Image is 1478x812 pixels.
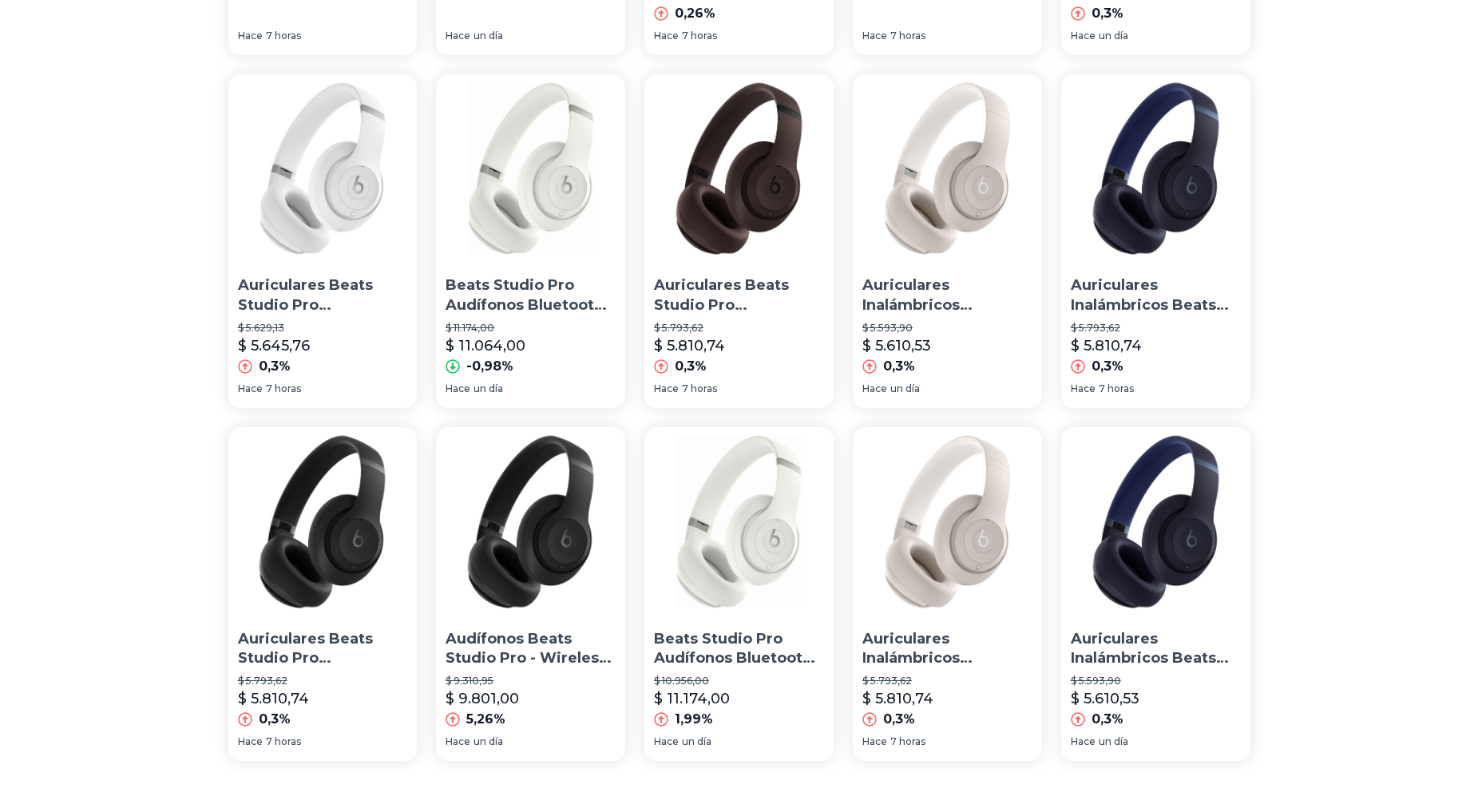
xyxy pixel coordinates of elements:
[1071,275,1241,315] p: Auriculares Inalámbricos Beats Studio Pro Bluetooth Azul Mar
[474,382,503,395] span: un día
[654,687,730,710] p: $ 11.174,00
[436,427,625,761] a: Audífonos Beats Studio Pro - Wireless Bluetooth Noise CancelAudífonos Beats Studio Pro - Wireless...
[654,629,824,669] p: Beats Studio Pro Audífonos Bluetooth Inalámbricos Con
[682,735,711,748] span: un día
[853,74,1042,263] img: Auriculares Inalámbricos Bluetooth Beats Studio Pro Sandston
[446,275,616,315] p: Beats Studio Pro Audífonos Bluetooth Inalámbricos Con
[862,629,1032,669] p: Auriculares Inalámbricos Bluetooth Beats Studio Pro Sandston
[654,382,679,395] span: Hace
[1071,335,1142,357] p: $ 5.810,74
[446,735,470,748] span: Hace
[890,382,920,395] span: un día
[1071,687,1139,710] p: $ 5.610,53
[1061,427,1250,616] img: Auriculares Inalámbricos Beats Studio Pro Bluetooth Azul Mar
[266,30,301,42] span: 7 horas
[228,427,418,616] img: Auriculares Beats Studio Pro Inalámbricos Con Bluetooth
[675,357,707,376] p: 0,3%
[446,382,470,395] span: Hace
[446,675,616,687] p: $ 9.310,95
[654,30,679,42] span: Hace
[862,275,1032,315] p: Auriculares Inalámbricos Bluetooth Beats Studio Pro Sandston
[1061,427,1250,761] a: Auriculares Inalámbricos Beats Studio Pro Bluetooth Azul MarAuriculares Inalámbricos Beats Studio...
[259,710,291,729] p: 0,3%
[862,322,1032,335] p: $ 5.593,90
[654,735,679,748] span: Hace
[466,710,505,729] p: 5,26%
[436,427,625,616] img: Audífonos Beats Studio Pro - Wireless Bluetooth Noise Cancel
[862,675,1032,687] p: $ 5.793,62
[238,275,408,315] p: Auriculares Beats Studio Pro Inalámbricos Bluetooth Blancos
[238,675,408,687] p: $ 5.793,62
[862,687,933,710] p: $ 5.810,74
[238,30,263,42] span: Hace
[862,335,931,357] p: $ 5.610,53
[1071,382,1096,395] span: Hace
[1099,30,1128,42] span: un día
[446,629,616,669] p: Audífonos Beats Studio Pro - Wireless Bluetooth Noise Cancel
[446,687,519,710] p: $ 9.801,00
[238,382,263,395] span: Hace
[266,735,301,748] span: 7 horas
[474,30,503,42] span: un día
[1071,322,1241,335] p: $ 5.793,62
[890,735,925,748] span: 7 horas
[266,382,301,395] span: 7 horas
[644,74,834,408] a: Auriculares Beats Studio Pro Inalámbricos Bluetooth Con CancAuriculares Beats Studio Pro Inalámbr...
[1061,74,1250,408] a: Auriculares Inalámbricos Beats Studio Pro Bluetooth Azul MarAuriculares Inalámbricos Beats Studio...
[644,427,834,761] a: Beats Studio Pro Audífonos Bluetooth Inalámbricos ConBeats Studio Pro Audífonos Bluetooth Inalámb...
[675,710,713,729] p: 1,99%
[644,74,834,263] img: Auriculares Beats Studio Pro Inalámbricos Bluetooth Con Canc
[228,427,418,761] a: Auriculares Beats Studio Pro Inalámbricos Con BluetoothAuriculares Beats Studio Pro Inalámbricos ...
[1061,74,1250,263] img: Auriculares Inalámbricos Beats Studio Pro Bluetooth Azul Mar
[853,74,1042,408] a: Auriculares Inalámbricos Bluetooth Beats Studio Pro SandstonAuriculares Inalámbricos Bluetooth Be...
[466,357,513,376] p: -0,98%
[228,74,418,408] a: Auriculares Beats Studio Pro Inalámbricos Bluetooth BlancosAuriculares Beats Studio Pro Inalámbri...
[883,357,915,376] p: 0,3%
[682,30,717,42] span: 7 horas
[474,735,503,748] span: un día
[1092,4,1123,23] p: 0,3%
[853,427,1042,761] a: Auriculares Inalámbricos Bluetooth Beats Studio Pro SandstonAuriculares Inalámbricos Bluetooth Be...
[1092,710,1123,729] p: 0,3%
[238,687,309,710] p: $ 5.810,74
[259,357,291,376] p: 0,3%
[238,335,310,357] p: $ 5.645,76
[238,629,408,669] p: Auriculares Beats Studio Pro Inalámbricos Con Bluetooth
[436,74,625,263] img: Beats Studio Pro Audífonos Bluetooth Inalámbricos Con
[1071,735,1096,748] span: Hace
[644,427,834,616] img: Beats Studio Pro Audífonos Bluetooth Inalámbricos Con
[675,4,715,23] p: 0,26%
[682,382,717,395] span: 7 horas
[1099,735,1128,748] span: un día
[238,735,263,748] span: Hace
[862,30,887,42] span: Hace
[862,382,887,395] span: Hace
[654,335,725,357] p: $ 5.810,74
[446,322,616,335] p: $ 11.174,00
[1099,382,1134,395] span: 7 horas
[883,710,915,729] p: 0,3%
[853,427,1042,616] img: Auriculares Inalámbricos Bluetooth Beats Studio Pro Sandston
[1071,675,1241,687] p: $ 5.593,90
[654,675,824,687] p: $ 10.956,00
[862,735,887,748] span: Hace
[890,30,925,42] span: 7 horas
[1092,357,1123,376] p: 0,3%
[1071,30,1096,42] span: Hace
[446,30,470,42] span: Hace
[1071,629,1241,669] p: Auriculares Inalámbricos Beats Studio Pro Bluetooth Azul Mar
[654,322,824,335] p: $ 5.793,62
[228,74,418,263] img: Auriculares Beats Studio Pro Inalámbricos Bluetooth Blancos
[436,74,625,408] a: Beats Studio Pro Audífonos Bluetooth Inalámbricos ConBeats Studio Pro Audífonos Bluetooth Inalámb...
[654,275,824,315] p: Auriculares Beats Studio Pro Inalámbricos Bluetooth Con Canc
[446,335,525,357] p: $ 11.064,00
[238,322,408,335] p: $ 5.629,13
